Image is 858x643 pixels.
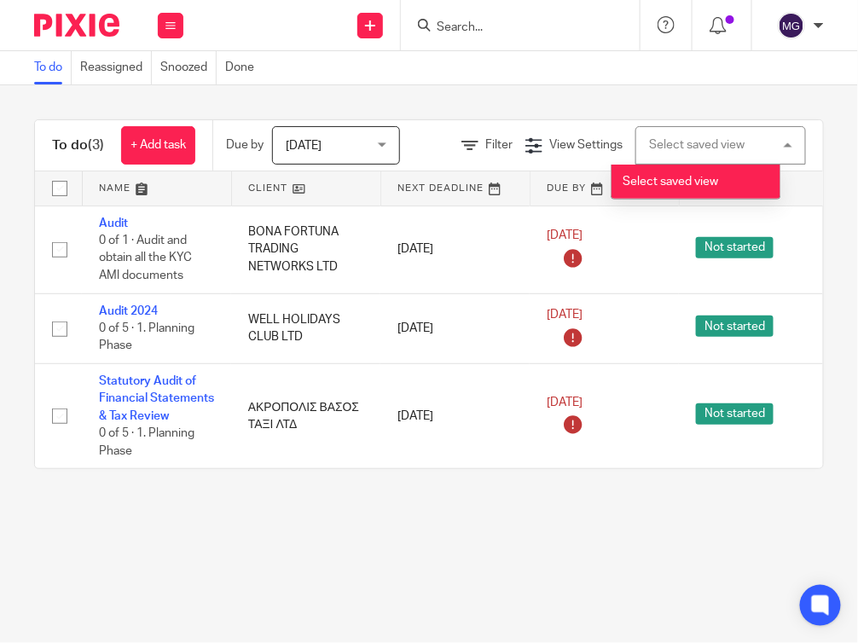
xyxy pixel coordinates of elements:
[380,206,530,293] td: [DATE]
[380,364,530,469] td: [DATE]
[52,136,104,154] h1: To do
[649,139,745,151] div: Select saved view
[778,12,805,39] img: svg%3E
[99,235,192,281] span: 0 of 1 · Audit and obtain all the KYC AMl documents
[231,364,380,469] td: ΑΚΡΟΠΟΛΙΣ ΒΑΣΟΣ ΤΑΞΙ ΛΤΔ
[231,206,380,293] td: BONA FORTUNA TRADING NETWORKS LTD
[380,293,530,363] td: [DATE]
[34,14,119,37] img: Pixie
[696,316,774,337] span: Not started
[99,375,214,422] a: Statutory Audit of Financial Statements & Tax Review
[80,51,152,84] a: Reassigned
[121,126,195,165] a: + Add task
[547,229,583,241] span: [DATE]
[696,403,774,425] span: Not started
[435,20,588,36] input: Search
[34,51,72,84] a: To do
[99,217,128,229] a: Audit
[549,139,623,151] span: View Settings
[696,237,774,258] span: Not started
[286,140,322,152] span: [DATE]
[547,309,583,321] span: [DATE]
[623,176,718,188] span: Select saved view
[225,51,263,84] a: Done
[99,322,194,352] span: 0 of 5 · 1. Planning Phase
[99,305,158,317] a: Audit 2024
[485,139,513,151] span: Filter
[160,51,217,84] a: Snoozed
[547,397,583,408] span: [DATE]
[226,136,264,154] p: Due by
[231,293,380,363] td: WELL HOLIDAYS CLUB LTD
[99,427,194,457] span: 0 of 5 · 1. Planning Phase
[88,138,104,152] span: (3)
